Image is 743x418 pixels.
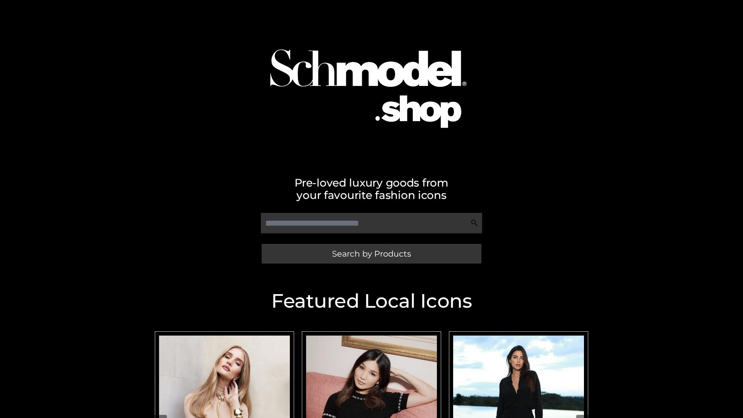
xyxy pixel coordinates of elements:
h2: Pre-loved luxury goods from your favourite fashion icons [151,176,592,201]
a: Search by Products [262,244,481,264]
h2: Featured Local Icons​ [151,291,592,311]
img: Search Icon [471,219,478,227]
span: Search by Products [332,250,411,258]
